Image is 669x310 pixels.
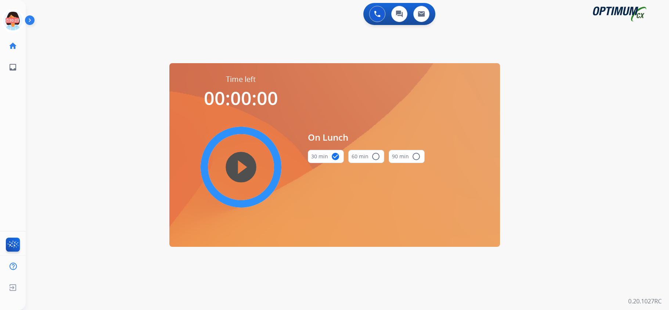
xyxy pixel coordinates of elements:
[204,86,278,111] span: 00:00:00
[8,42,17,50] mat-icon: home
[348,150,384,163] button: 60 min
[331,152,340,161] mat-icon: check_circle
[237,163,245,172] mat-icon: play_circle_filled
[371,152,380,161] mat-icon: radio_button_unchecked
[628,297,662,306] p: 0.20.1027RC
[8,63,17,72] mat-icon: inbox
[226,74,256,84] span: Time left
[308,150,344,163] button: 30 min
[308,131,425,144] span: On Lunch
[389,150,425,163] button: 90 min
[412,152,421,161] mat-icon: radio_button_unchecked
